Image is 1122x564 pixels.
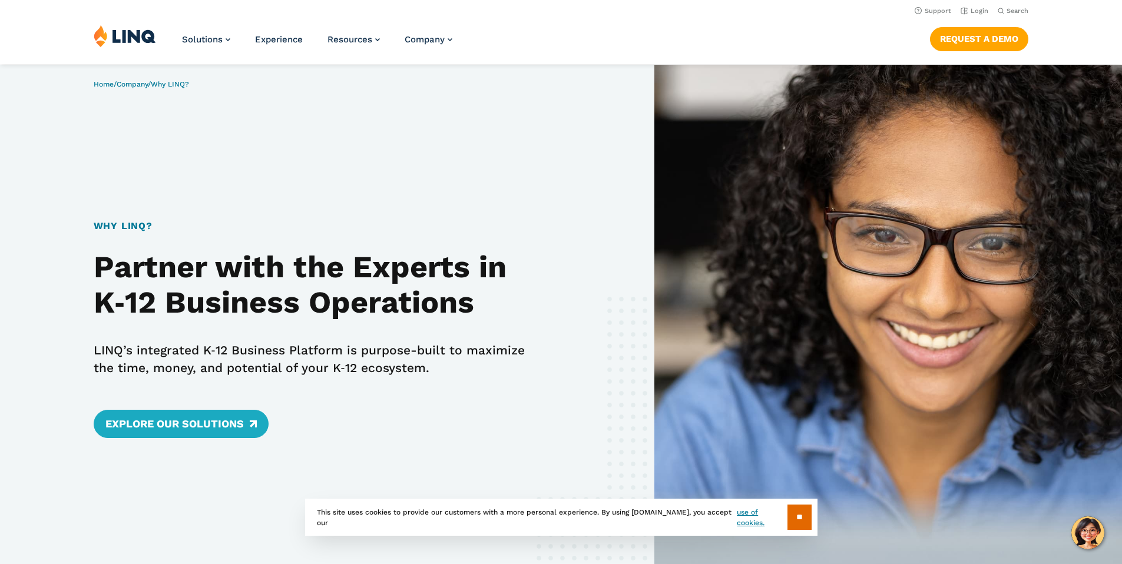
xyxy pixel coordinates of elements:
a: Support [915,7,951,15]
h1: Why LINQ? [94,219,536,233]
a: Experience [255,34,303,45]
span: Resources [327,34,372,45]
nav: Primary Navigation [182,25,452,64]
div: This site uses cookies to provide our customers with a more personal experience. By using [DOMAIN... [305,499,817,536]
a: Explore Our Solutions [94,410,269,438]
h2: Partner with the Experts in K‑12 Business Operations [94,250,536,320]
button: Open Search Bar [998,6,1028,15]
span: / / [94,80,189,88]
button: Hello, have a question? Let’s chat. [1071,516,1104,549]
a: Request a Demo [930,27,1028,51]
span: Search [1007,7,1028,15]
nav: Button Navigation [930,25,1028,51]
a: Company [405,34,452,45]
a: Resources [327,34,380,45]
span: Why LINQ? [151,80,189,88]
a: use of cookies. [737,507,787,528]
img: LINQ | K‑12 Software [94,25,156,47]
span: Solutions [182,34,223,45]
a: Solutions [182,34,230,45]
a: Company [117,80,148,88]
a: Home [94,80,114,88]
a: Login [961,7,988,15]
p: LINQ’s integrated K‑12 Business Platform is purpose-built to maximize the time, money, and potent... [94,341,536,377]
span: Company [405,34,445,45]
